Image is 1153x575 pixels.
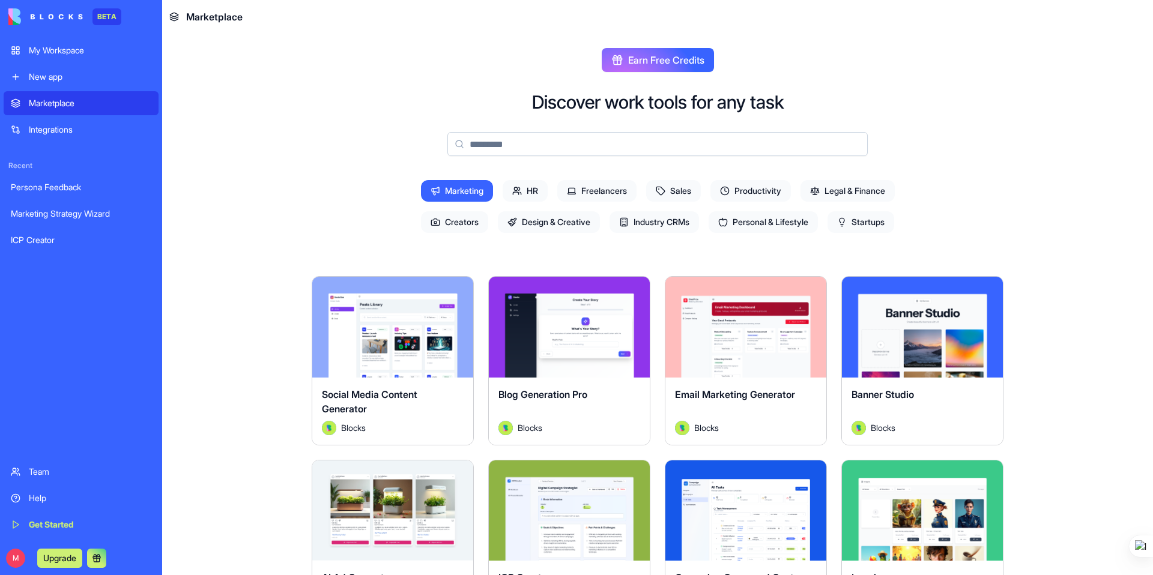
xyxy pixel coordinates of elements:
a: Social Media Content GeneratorAvatarBlocks [312,276,474,445]
a: Email Marketing GeneratorAvatarBlocks [665,276,827,445]
span: Personal & Lifestyle [709,211,818,233]
div: Marketplace [29,97,151,109]
div: Get Started [29,519,151,531]
span: Social Media Content Generator [322,388,417,415]
button: Upgrade [37,549,82,568]
span: HR [503,180,548,202]
span: M [6,549,25,568]
div: Persona Feedback [11,181,151,193]
a: Persona Feedback [4,175,159,199]
a: Team [4,460,159,484]
div: Help [29,492,151,504]
img: Avatar [852,421,866,435]
img: Avatar [322,421,336,435]
a: ICP Creator [4,228,159,252]
div: Team [29,466,151,478]
div: BETA [92,8,121,25]
span: Blocks [341,421,366,434]
a: Banner StudioAvatarBlocks [841,276,1003,445]
span: Blocks [518,421,542,434]
span: Design & Creative [498,211,600,233]
a: My Workspace [4,38,159,62]
span: Recent [4,161,159,170]
a: Marketplace [4,91,159,115]
span: Banner Studio [852,388,914,400]
a: Marketing Strategy Wizard [4,202,159,226]
span: Industry CRMs [610,211,699,233]
img: logo [8,8,83,25]
span: Marketplace [186,10,243,24]
a: New app [4,65,159,89]
span: Marketing [421,180,493,202]
div: New app [29,71,151,83]
div: ICP Creator [11,234,151,246]
img: Avatar [498,421,513,435]
a: BETA [8,8,121,25]
a: Blog Generation ProAvatarBlocks [488,276,650,445]
a: Integrations [4,118,159,142]
button: Earn Free Credits [602,48,714,72]
div: My Workspace [29,44,151,56]
span: Freelancers [557,180,637,202]
h2: Discover work tools for any task [532,91,784,113]
span: Startups [828,211,894,233]
span: Sales [646,180,701,202]
span: Legal & Finance [800,180,895,202]
span: Blocks [694,421,719,434]
span: Blocks [871,421,895,434]
a: Help [4,486,159,510]
span: Blog Generation Pro [498,388,587,400]
div: Marketing Strategy Wizard [11,208,151,220]
span: Earn Free Credits [628,53,704,67]
span: Email Marketing Generator [675,388,795,400]
span: Creators [421,211,488,233]
a: Upgrade [37,552,82,564]
span: Productivity [710,180,791,202]
div: Integrations [29,124,151,136]
img: Avatar [675,421,689,435]
a: Get Started [4,513,159,537]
